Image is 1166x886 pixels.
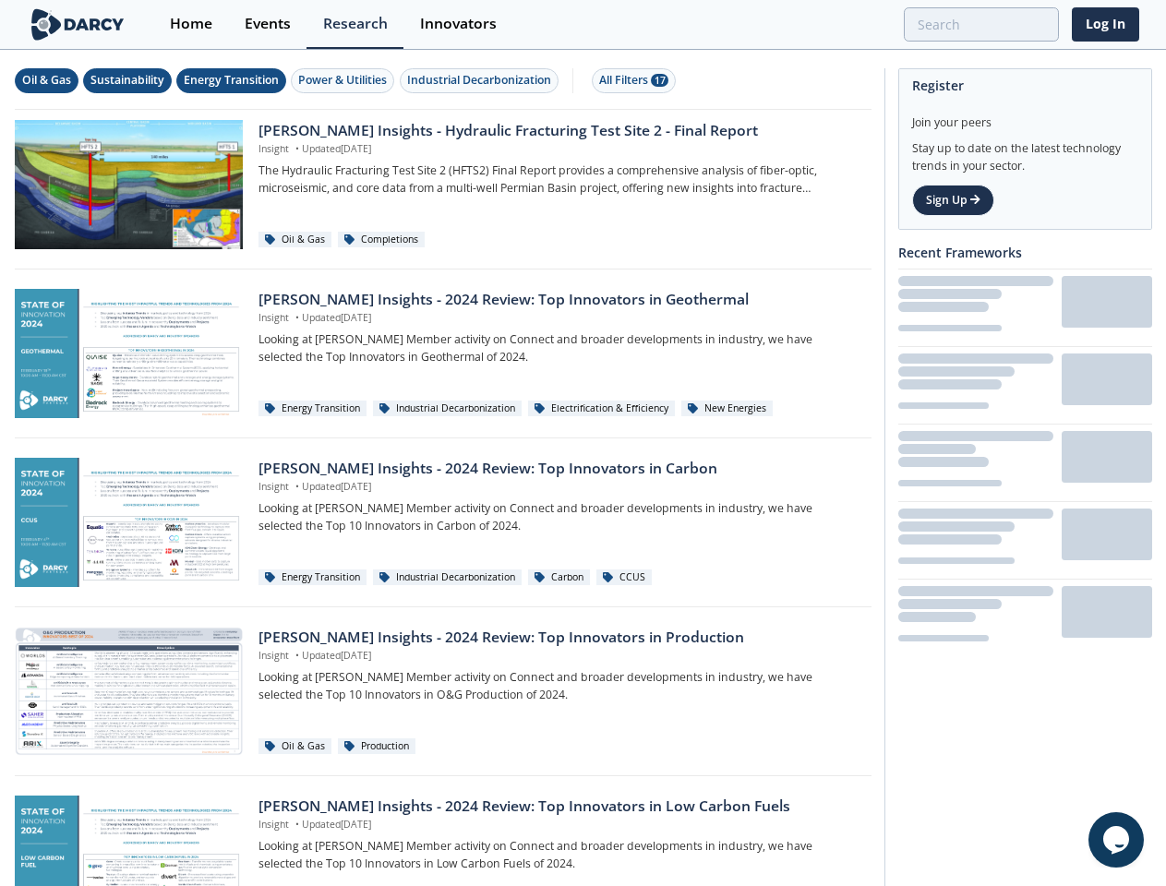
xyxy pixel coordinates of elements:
div: Events [245,17,291,31]
a: Sign Up [912,185,994,216]
div: Production [338,738,415,755]
button: Sustainability [83,68,172,93]
button: Energy Transition [176,68,286,93]
p: Looking at [PERSON_NAME] Member activity on Connect and broader developments in industry, we have... [258,331,858,365]
div: Energy Transition [258,569,367,586]
div: Register [912,69,1138,102]
p: Looking at [PERSON_NAME] Member activity on Connect and broader developments in industry, we have... [258,838,858,872]
div: New Energies [681,401,773,417]
p: Insight Updated [DATE] [258,480,858,495]
p: Looking at [PERSON_NAME] Member activity on Connect and broader developments in industry, we have... [258,500,858,534]
a: Darcy Insights - 2024 Review: Top Innovators in Production preview [PERSON_NAME] Insights - 2024 ... [15,627,871,756]
span: • [292,649,302,662]
a: Darcy Insights - 2024 Review: Top Innovators in Carbon preview [PERSON_NAME] Insights - 2024 Revi... [15,458,871,587]
a: Darcy Insights - Hydraulic Fracturing Test Site 2 - Final Report preview [PERSON_NAME] Insights -... [15,120,871,249]
div: CCUS [596,569,652,586]
button: Oil & Gas [15,68,78,93]
p: The Hydraulic Fracturing Test Site 2 (HFTS2) Final Report provides a comprehensive analysis of fi... [258,162,858,197]
div: [PERSON_NAME] Insights - Hydraulic Fracturing Test Site 2 - Final Report [258,120,858,142]
button: Industrial Decarbonization [400,68,559,93]
div: Oil & Gas [258,232,331,248]
div: Industrial Decarbonization [373,401,522,417]
button: All Filters 17 [592,68,676,93]
div: Sustainability [90,72,164,89]
div: Carbon [528,569,590,586]
button: Power & Utilities [291,68,394,93]
input: Advanced Search [904,7,1059,42]
iframe: chat widget [1088,812,1148,868]
p: Insight Updated [DATE] [258,142,858,157]
div: Oil & Gas [258,738,331,755]
a: Log In [1072,7,1139,42]
span: • [292,480,302,493]
div: Home [170,17,212,31]
div: [PERSON_NAME] Insights - 2024 Review: Top Innovators in Production [258,627,858,649]
span: • [292,142,302,155]
a: Darcy Insights - 2024 Review: Top Innovators in Geothermal preview [PERSON_NAME] Insights - 2024 ... [15,289,871,418]
img: logo-wide.svg [28,8,128,41]
p: Insight Updated [DATE] [258,649,858,664]
div: Stay up to date on the latest technology trends in your sector. [912,131,1138,174]
span: • [292,818,302,831]
div: [PERSON_NAME] Insights - 2024 Review: Top Innovators in Low Carbon Fuels [258,796,858,818]
p: Insight Updated [DATE] [258,311,858,326]
div: Energy Transition [258,401,367,417]
div: Join your peers [912,102,1138,131]
div: Industrial Decarbonization [407,72,551,89]
div: Recent Frameworks [898,236,1152,269]
p: Insight Updated [DATE] [258,818,858,832]
div: [PERSON_NAME] Insights - 2024 Review: Top Innovators in Geothermal [258,289,858,311]
div: Energy Transition [184,72,279,89]
div: Completions [338,232,425,248]
div: Innovators [420,17,497,31]
span: 17 [651,74,668,87]
div: Power & Utilities [298,72,387,89]
div: Research [323,17,388,31]
div: Electrification & Efficiency [528,401,675,417]
div: Industrial Decarbonization [373,569,522,586]
div: All Filters [599,72,668,89]
div: [PERSON_NAME] Insights - 2024 Review: Top Innovators in Carbon [258,458,858,480]
span: • [292,311,302,324]
div: Oil & Gas [22,72,71,89]
p: Looking at [PERSON_NAME] Member activity on Connect and broader developments in industry, we have... [258,669,858,703]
